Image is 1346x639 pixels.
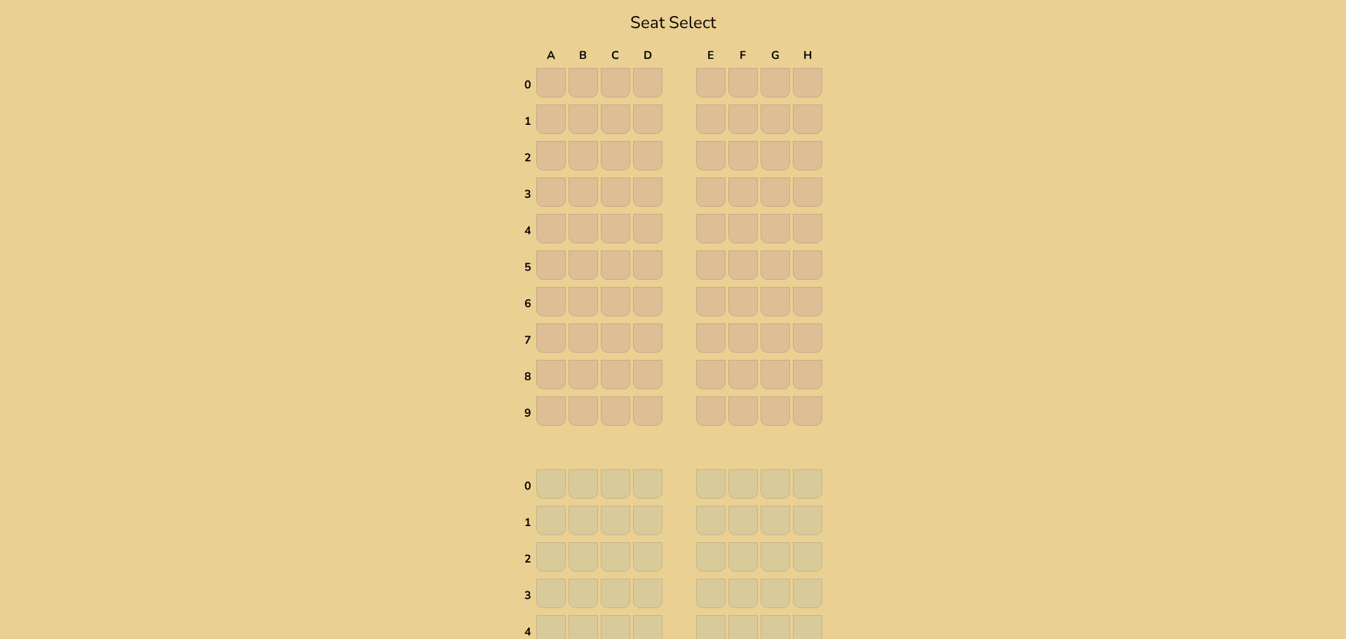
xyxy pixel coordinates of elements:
[524,67,534,102] td: 0
[524,213,534,248] td: 4
[524,250,534,285] td: 5
[695,47,726,66] th: E
[524,578,534,613] td: 3
[524,542,534,577] td: 2
[524,505,534,540] td: 1
[760,47,791,66] th: G
[568,47,599,66] th: B
[792,47,823,66] th: H
[524,286,534,321] td: 6
[524,177,534,212] td: 3
[524,323,534,358] td: 7
[524,359,534,394] td: 8
[630,11,716,34] h1: Seat Select
[524,104,534,139] td: 1
[524,140,534,175] td: 2
[632,47,663,66] th: D
[524,396,534,431] td: 9
[536,47,566,66] th: A
[728,47,759,66] th: F
[524,469,534,504] td: 0
[600,47,631,66] th: C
